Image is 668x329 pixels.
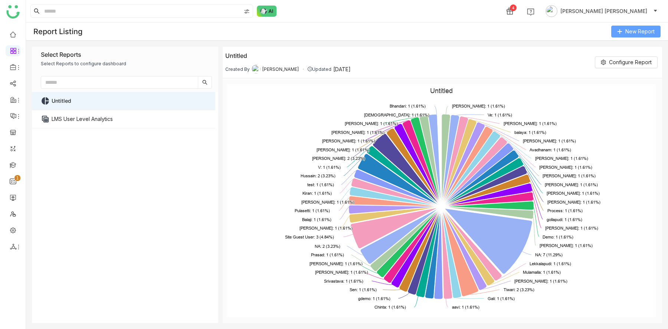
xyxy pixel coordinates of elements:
[311,252,344,257] text: : 1 (1.61%)
[225,66,250,72] div: Created By
[311,252,324,257] tspan: Prasad
[16,174,19,182] p: 1
[41,60,212,67] div: Select Reports to configure dashboard
[257,6,277,17] img: ask-buddy-normal.svg
[625,27,655,36] span: New Report
[285,234,314,240] tspan: Site Guest User
[523,270,541,275] tspan: Mulamalla
[41,50,212,59] div: Select Reports
[535,252,541,257] tspan: NA
[545,182,578,187] tspan: [PERSON_NAME]
[514,130,546,135] text: : 1 (1.61%)
[299,226,353,231] text: : 1 (1.61%)
[535,156,588,161] text: : 1 (1.61%)
[430,87,453,95] text: Untitled
[529,147,551,152] tspan: Avadhanam
[52,92,206,110] a: Untitled
[333,66,351,72] div: [DATE]
[322,138,375,144] text: : 1 (1.61%)
[225,51,351,60] div: Untitled
[302,217,331,222] text: : 1 (1.61%)
[324,279,343,284] tspan: Srivastava
[535,156,568,161] tspan: [PERSON_NAME]
[315,270,368,275] text: : 1 (1.61%)
[547,208,563,213] tspan: Process
[312,156,345,161] tspan: [PERSON_NAME]
[308,66,331,72] div: Updated
[488,112,492,118] tspan: Ve
[547,217,562,222] tspan: gollapudi
[318,165,341,170] text: : 1 (1.61%)
[544,5,659,17] button: [PERSON_NAME] [PERSON_NAME]
[345,121,398,126] text: : 1 (1.61%)
[514,279,567,284] text: : 1 (1.61%)
[302,217,311,222] tspan: Balaji
[318,165,321,170] tspan: V
[301,200,334,205] tspan: [PERSON_NAME]
[285,234,334,240] text: : 3 (4.84%)
[307,182,314,187] tspan: test
[504,121,537,126] tspan: [PERSON_NAME]
[252,65,261,73] img: 684a9845de261c4b36a3b50d
[358,296,370,301] tspan: gdemo
[504,287,514,292] tspan: Tiwari
[527,8,534,16] img: help.svg
[545,226,578,231] tspan: [PERSON_NAME]
[504,287,534,292] text: : 2 (3.23%)
[310,261,363,266] text: : 1 (1.61%)
[488,296,495,301] tspan: Gali
[364,112,429,118] text: : 1 (1.61%)
[452,305,479,310] text: : 1 (1.61%)
[390,103,426,109] text: : 1 (1.61%)
[307,182,334,187] text: : 1 (1.61%)
[547,208,583,213] text: : 1 (1.61%)
[350,287,377,292] text: : 1 (1.61%)
[488,112,512,118] text: : 1 (1.61%)
[540,243,593,248] text: : 1 (1.61%)
[452,103,485,109] tspan: [PERSON_NAME]
[324,279,363,284] text: : 1 (1.61%)
[543,173,576,178] tspan: [PERSON_NAME]
[523,270,561,275] text: : 1 (1.61%)
[543,234,553,240] tspan: Demo
[547,191,580,196] tspan: [PERSON_NAME]
[452,103,505,109] text: : 1 (1.61%)
[350,287,357,292] tspan: Sen
[310,261,343,266] tspan: [PERSON_NAME]
[530,261,551,266] tspan: Lekkalapudi
[295,208,330,213] text: : 1 (1.61%)
[301,200,354,205] text: : 1 (1.61%)
[322,138,355,144] tspan: [PERSON_NAME]
[331,130,364,135] tspan: [PERSON_NAME]
[560,7,647,15] span: [PERSON_NAME] [PERSON_NAME]
[547,217,582,222] text: : 1 (1.61%)
[390,103,406,109] tspan: Bhandari
[315,270,348,275] tspan: [PERSON_NAME]
[312,156,365,161] text: : 2 (3.23%)
[514,130,526,135] tspan: balaya
[540,243,573,248] tspan: [PERSON_NAME]
[611,26,661,37] button: New Report
[315,244,340,249] text: : 2 (3.23%)
[546,5,557,17] img: avatar
[374,305,406,310] text: : 1 (1.61%)
[539,165,592,170] text: : 1 (1.61%)
[523,138,556,144] tspan: [PERSON_NAME]
[262,66,299,72] span: [PERSON_NAME]
[535,252,563,257] text: : 7 (11.29%)
[374,305,386,310] tspan: Chinta
[364,112,409,118] tspan: [DEMOGRAPHIC_DATA]
[302,191,312,196] tspan: Kiran
[547,191,600,196] text: : 1 (1.61%)
[41,115,50,124] i: table_view
[543,173,596,178] text: : 1 (1.61%)
[510,4,517,11] div: 4
[609,57,652,68] span: Configure Report
[295,208,310,213] tspan: Pulasetti
[244,9,250,14] img: search-type.svg
[547,200,580,205] tspan: [PERSON_NAME]
[543,234,573,240] text: : 1 (1.61%)
[530,261,571,266] text: : 1 (1.61%)
[6,5,20,19] img: logo
[302,191,332,196] text: : 1 (1.61%)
